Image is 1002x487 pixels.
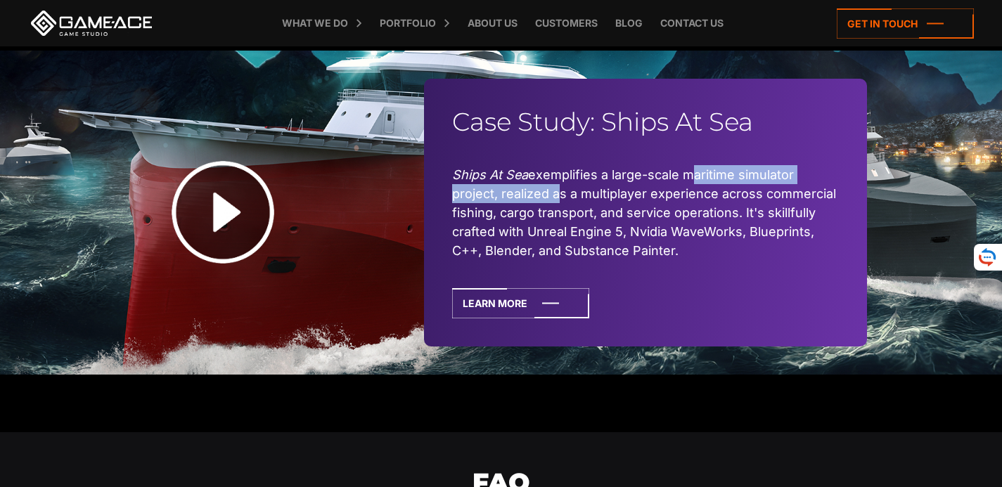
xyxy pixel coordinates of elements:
[452,107,839,137] h2: Case Study: Ships At Sea
[452,165,839,260] li: exemplifies a large-scale maritime simulator project, realized as a multiplayer experience across...
[837,8,974,39] a: Get in touch
[452,167,528,182] em: Ships At Sea
[452,288,589,318] a: Learn More
[135,124,311,300] img: Play button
